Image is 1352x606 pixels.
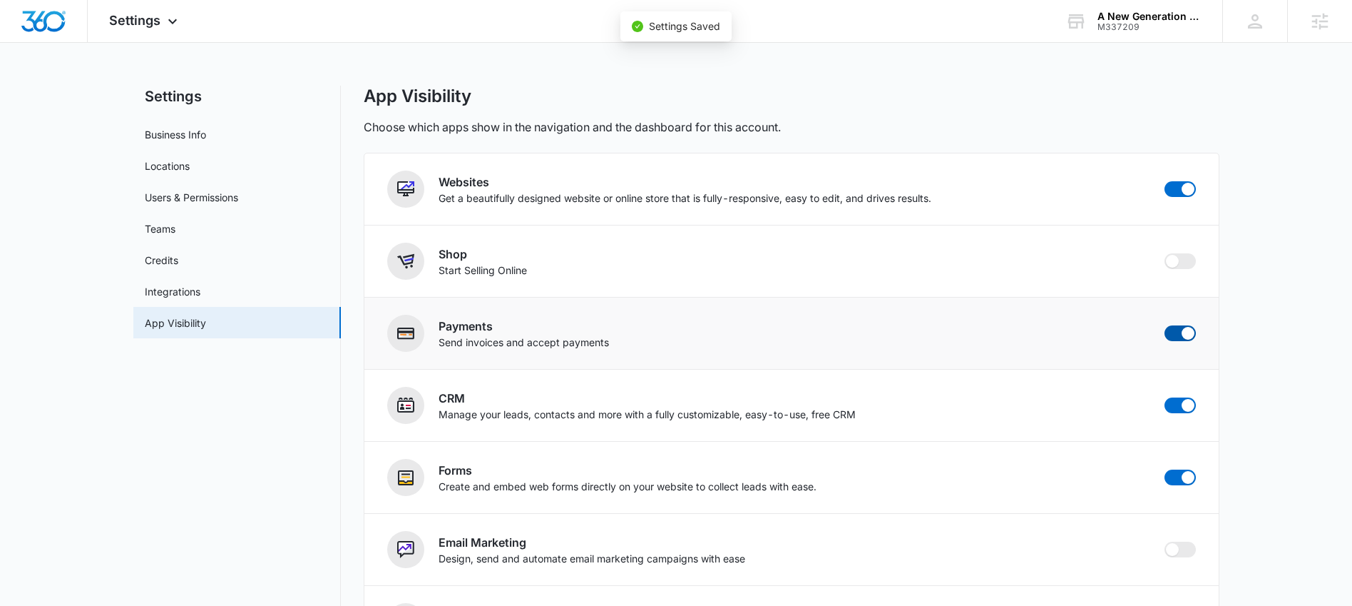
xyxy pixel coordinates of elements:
[397,541,414,558] img: Email Marketing
[632,21,643,32] span: check-circle
[439,551,745,566] p: Design, send and automate email marketing campaigns with ease
[439,191,931,206] p: Get a beautifully designed website or online store that is fully-responsive, easy to edit, and dr...
[145,158,190,173] a: Locations
[364,86,471,107] h1: App Visibility
[439,318,609,335] h2: Payments
[364,118,781,136] p: Choose which apps show in the navigation and the dashboard for this account.
[397,181,414,198] img: Websites
[397,397,414,414] img: CRM
[397,253,414,270] img: Shop
[145,284,200,299] a: Integrations
[439,246,527,263] h2: Shop
[439,390,856,407] h2: CRM
[109,13,160,28] span: Settings
[439,479,816,494] p: Create and embed web forms directly on your website to collect leads with ease.
[439,263,527,278] p: Start Selling Online
[145,127,206,142] a: Business Info
[649,20,720,32] span: Settings Saved
[133,86,341,107] h2: Settings
[439,335,609,350] p: Send invoices and accept payments
[397,469,414,486] img: Forms
[145,315,206,330] a: App Visibility
[1097,11,1202,22] div: account name
[145,221,175,236] a: Teams
[439,534,745,551] h2: Email Marketing
[439,462,816,479] h2: Forms
[145,253,178,268] a: Credits
[439,407,856,422] p: Manage your leads, contacts and more with a fully customizable, easy-to-use, free CRM
[397,325,414,342] img: Payments
[145,190,238,205] a: Users & Permissions
[1097,22,1202,32] div: account id
[439,173,931,191] h2: Websites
